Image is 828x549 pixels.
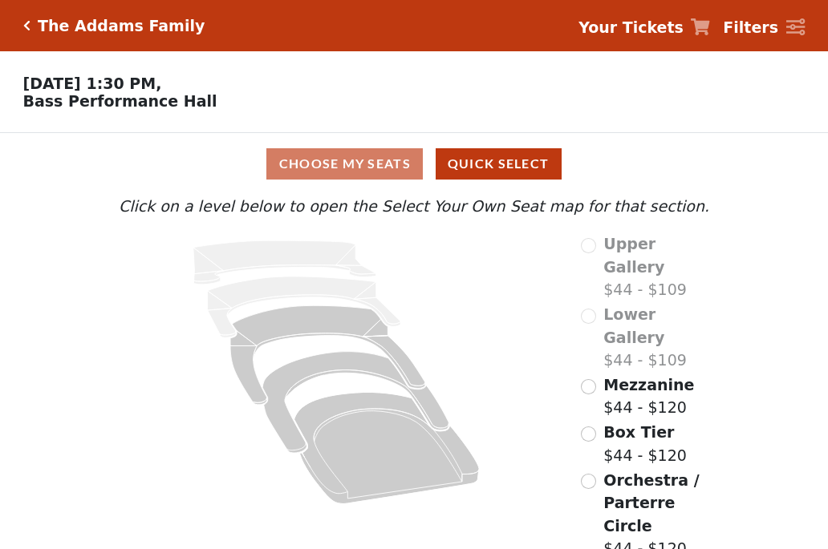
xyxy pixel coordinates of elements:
span: Orchestra / Parterre Circle [603,471,699,535]
p: Click on a level below to open the Select Your Own Seat map for that section. [115,195,713,218]
label: $44 - $120 [603,421,687,466]
strong: Your Tickets [578,18,684,36]
h5: The Addams Family [38,17,205,35]
span: Mezzanine [603,376,694,394]
a: Filters [723,16,805,39]
a: Click here to go back to filters [23,20,30,31]
span: Lower Gallery [603,305,664,346]
a: Your Tickets [578,16,710,39]
path: Upper Gallery - Seats Available: 0 [193,240,376,285]
path: Lower Gallery - Seats Available: 0 [208,277,401,337]
button: Quick Select [436,148,562,180]
label: $44 - $109 [603,303,713,372]
strong: Filters [723,18,778,36]
span: Upper Gallery [603,235,664,276]
path: Orchestra / Parterre Circle - Seats Available: 161 [294,393,480,504]
label: $44 - $109 [603,232,713,301]
label: $44 - $120 [603,373,694,419]
span: Box Tier [603,423,674,441]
